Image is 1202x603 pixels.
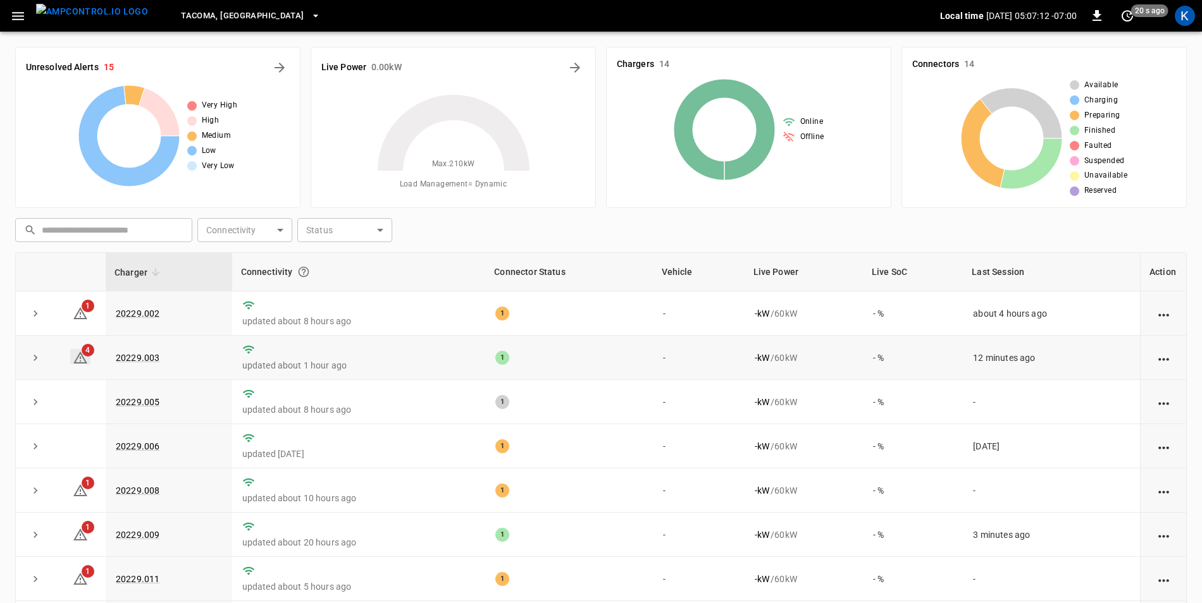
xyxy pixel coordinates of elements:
[82,521,94,533] span: 1
[755,351,853,364] div: / 60 kW
[745,253,863,291] th: Live Power
[863,253,963,291] th: Live SoC
[36,4,148,20] img: ampcontrol.io logo
[755,396,853,408] div: / 60 kW
[963,424,1140,468] td: [DATE]
[26,61,99,75] h6: Unresolved Alerts
[653,557,745,601] td: -
[755,307,853,320] div: / 60 kW
[202,130,231,142] span: Medium
[963,291,1140,336] td: about 4 hours ago
[1156,440,1172,453] div: action cell options
[73,485,88,495] a: 1
[73,573,88,583] a: 1
[176,4,325,28] button: Tacoma, [GEOGRAPHIC_DATA]
[964,58,974,71] h6: 14
[912,58,959,71] h6: Connectors
[1175,6,1195,26] div: profile-icon
[863,380,963,424] td: - %
[565,58,585,78] button: Energy Overview
[1156,396,1172,408] div: action cell options
[1140,253,1186,291] th: Action
[26,348,45,367] button: expand row
[1156,484,1172,497] div: action cell options
[755,307,769,320] p: - kW
[242,403,476,416] p: updated about 8 hours ago
[116,397,159,407] a: 20229.005
[755,440,769,453] p: - kW
[1084,185,1117,197] span: Reserved
[863,424,963,468] td: - %
[963,380,1140,424] td: -
[242,315,476,327] p: updated about 8 hours ago
[617,58,654,71] h6: Chargers
[292,260,315,283] button: Connection between the charger and our software.
[986,9,1077,22] p: [DATE] 05:07:12 -07:00
[863,336,963,380] td: - %
[1156,307,1172,320] div: action cell options
[1156,351,1172,364] div: action cell options
[755,573,769,585] p: - kW
[321,61,366,75] h6: Live Power
[800,116,823,128] span: Online
[104,61,114,75] h6: 15
[963,513,1140,557] td: 3 minutes ago
[73,307,88,317] a: 1
[1084,140,1112,152] span: Faulted
[940,9,984,22] p: Local time
[1084,79,1118,92] span: Available
[963,336,1140,380] td: 12 minutes ago
[863,468,963,513] td: - %
[863,557,963,601] td: - %
[116,574,159,584] a: 20229.011
[495,439,509,453] div: 1
[653,336,745,380] td: -
[963,557,1140,601] td: -
[242,580,476,593] p: updated about 5 hours ago
[1084,94,1118,107] span: Charging
[963,468,1140,513] td: -
[1156,528,1172,541] div: action cell options
[755,528,853,541] div: / 60 kW
[495,484,509,497] div: 1
[755,440,853,453] div: / 60 kW
[1084,109,1120,122] span: Preparing
[963,253,1140,291] th: Last Session
[242,448,476,460] p: updated [DATE]
[755,484,853,497] div: / 60 kW
[495,395,509,409] div: 1
[26,304,45,323] button: expand row
[1084,155,1125,167] span: Suspended
[1084,169,1127,182] span: Unavailable
[82,477,94,489] span: 1
[755,484,769,497] p: - kW
[1131,4,1168,17] span: 20 s ago
[1084,125,1115,137] span: Finished
[495,528,509,542] div: 1
[82,344,94,356] span: 4
[202,160,235,173] span: Very Low
[495,307,509,320] div: 1
[432,158,475,171] span: Max. 210 kW
[1117,6,1137,26] button: set refresh interval
[653,253,745,291] th: Vehicle
[653,513,745,557] td: -
[653,424,745,468] td: -
[26,393,45,411] button: expand row
[241,260,477,283] div: Connectivity
[70,349,90,364] a: 4
[495,572,509,586] div: 1
[863,291,963,336] td: - %
[371,61,402,75] h6: 0.00 kW
[863,513,963,557] td: - %
[26,569,45,588] button: expand row
[242,536,476,549] p: updated about 20 hours ago
[270,58,290,78] button: All Alerts
[116,353,159,363] a: 20229.003
[202,114,220,127] span: High
[659,58,669,71] h6: 14
[202,145,216,157] span: Low
[82,565,94,578] span: 1
[755,351,769,364] p: - kW
[653,380,745,424] td: -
